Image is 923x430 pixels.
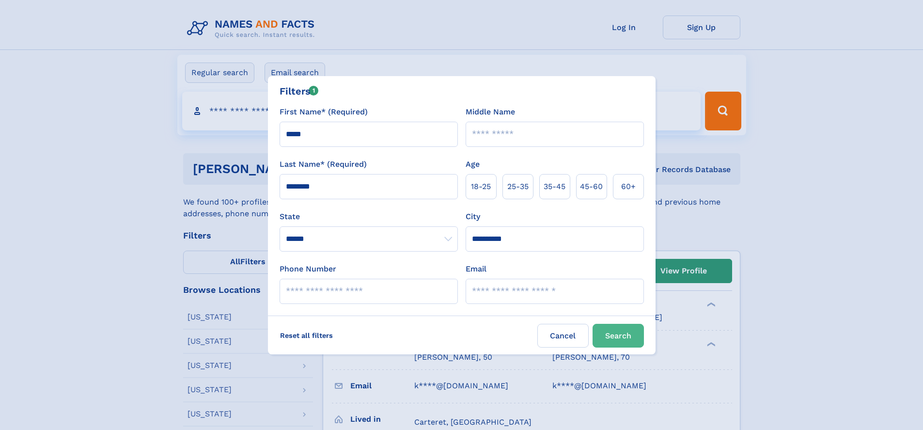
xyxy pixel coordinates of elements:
[280,211,458,223] label: State
[466,106,515,118] label: Middle Name
[466,159,480,170] label: Age
[280,84,319,98] div: Filters
[466,263,486,275] label: Email
[621,181,636,192] span: 60+
[593,324,644,348] button: Search
[280,263,336,275] label: Phone Number
[537,324,589,348] label: Cancel
[280,106,368,118] label: First Name* (Required)
[274,324,339,347] label: Reset all filters
[280,159,367,170] label: Last Name* (Required)
[466,211,480,223] label: City
[507,181,529,192] span: 25‑35
[471,181,491,192] span: 18‑25
[544,181,565,192] span: 35‑45
[580,181,603,192] span: 45‑60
